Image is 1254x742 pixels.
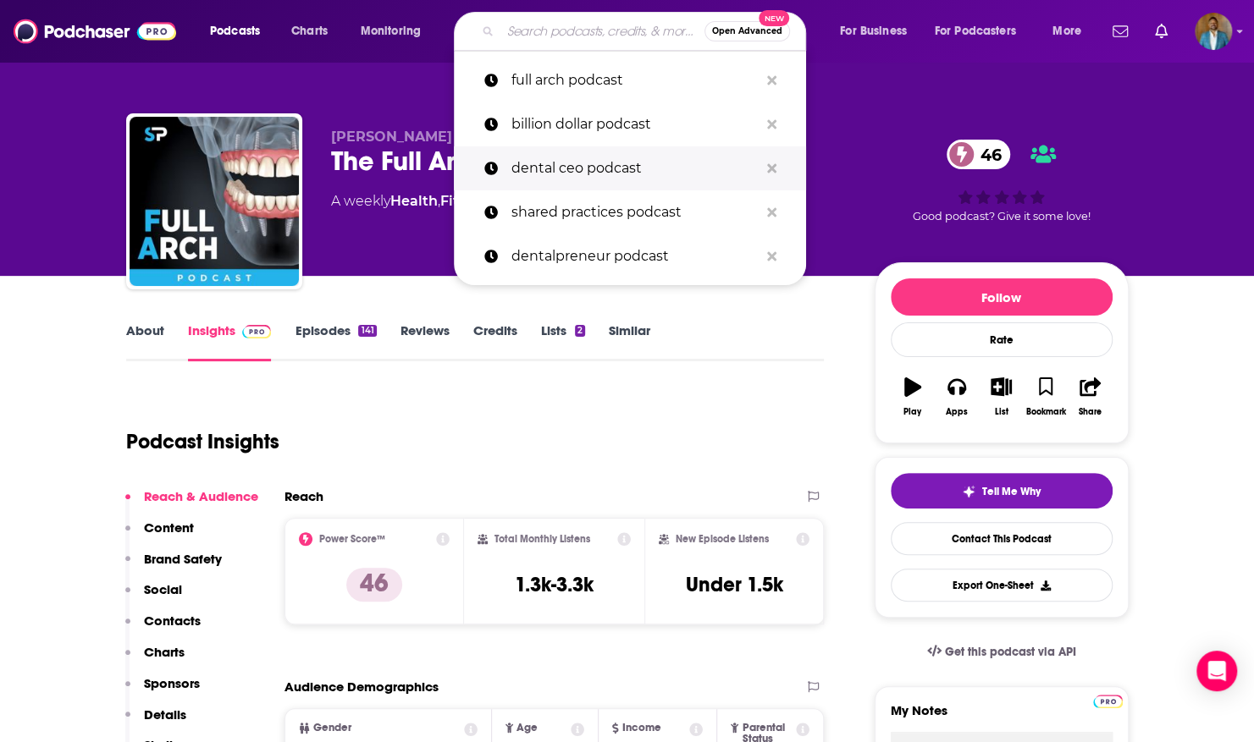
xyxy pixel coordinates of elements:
div: Bookmark [1025,407,1065,417]
p: billion dollar podcast [511,102,759,146]
p: dentalpreneur podcast [511,234,759,278]
h2: Power Score™ [319,533,385,545]
button: List [979,366,1023,427]
button: Bookmark [1024,366,1068,427]
span: Get this podcast via API [944,645,1075,659]
div: 2 [575,325,585,337]
p: Reach & Audience [144,488,258,504]
a: dental ceo podcast [454,146,806,190]
button: tell me why sparkleTell Me Why [891,473,1113,508]
p: full arch podcast [511,58,759,102]
div: Share [1079,407,1102,417]
a: Episodes141 [295,322,376,361]
div: 141 [358,325,376,337]
span: [PERSON_NAME] | Shared Practices Network [331,129,651,145]
button: Content [125,519,194,551]
button: open menu [924,18,1041,45]
input: Search podcasts, credits, & more... [500,18,704,45]
div: List [995,407,1008,417]
h2: Reach [284,488,323,504]
p: Brand Safety [144,551,222,567]
div: Apps [946,407,968,417]
button: Charts [125,644,185,675]
div: A weekly podcast [331,191,635,212]
a: Reviews [401,322,450,361]
p: dental ceo podcast [511,146,759,190]
span: Age [517,723,538,734]
a: Charts [280,18,338,45]
a: full arch podcast [454,58,806,102]
a: Contact This Podcast [891,522,1113,555]
a: 46 [947,140,1010,169]
a: Similar [609,322,650,361]
span: Logged in as smortier42491 [1195,13,1232,50]
a: Fitness [440,193,490,209]
a: Credits [473,322,517,361]
a: Health [390,193,438,209]
span: Monitoring [361,19,421,43]
h2: Audience Demographics [284,679,439,695]
p: 46 [346,568,402,602]
img: Podchaser Pro [242,325,272,338]
a: Podchaser - Follow, Share and Rate Podcasts [14,15,176,47]
span: For Podcasters [935,19,1016,43]
button: Sponsors [125,675,200,706]
img: tell me why sparkle [962,485,975,498]
img: The Full Arch Podcast [130,117,299,286]
a: Get this podcast via API [914,631,1090,673]
button: open menu [198,18,282,45]
span: Charts [291,19,328,43]
div: Search podcasts, credits, & more... [470,12,822,51]
button: Contacts [125,613,201,644]
button: Social [125,581,182,613]
p: shared practices podcast [511,190,759,234]
p: Content [144,519,194,536]
p: Social [144,581,182,597]
button: Open AdvancedNew [704,21,790,41]
div: Rate [891,322,1113,357]
button: Follow [891,278,1113,316]
img: Podchaser Pro [1093,695,1123,708]
label: My Notes [891,702,1113,732]
button: Details [125,706,186,738]
span: Income [622,723,661,734]
a: Show notifications dropdown [1148,17,1174,46]
span: Tell Me Why [982,485,1041,498]
div: Play [903,407,921,417]
span: More [1052,19,1081,43]
h1: Podcast Insights [126,429,279,454]
button: Show profile menu [1195,13,1232,50]
h3: 1.3k-3.3k [515,572,594,597]
span: New [759,10,789,26]
button: Reach & Audience [125,488,258,519]
button: Brand Safety [125,551,222,582]
p: Charts [144,644,185,660]
a: billion dollar podcast [454,102,806,146]
a: Show notifications dropdown [1106,17,1135,46]
span: Good podcast? Give it some love! [913,210,1091,223]
p: Contacts [144,613,201,629]
h2: New Episode Listens [676,533,769,545]
span: 46 [964,140,1010,169]
button: Play [891,366,935,427]
p: Sponsors [144,675,200,691]
a: Pro website [1093,692,1123,708]
span: For Business [840,19,907,43]
p: Details [144,706,186,723]
a: About [126,322,164,361]
a: InsightsPodchaser Pro [188,322,272,361]
a: dentalpreneur podcast [454,234,806,278]
button: open menu [828,18,928,45]
img: User Profile [1195,13,1232,50]
a: shared practices podcast [454,190,806,234]
a: Lists2 [541,322,585,361]
button: Export One-Sheet [891,569,1113,602]
span: Open Advanced [712,27,782,36]
button: Share [1068,366,1112,427]
div: 46Good podcast? Give it some love! [875,129,1129,234]
button: open menu [1041,18,1102,45]
button: Apps [935,366,979,427]
h2: Total Monthly Listens [494,533,590,545]
button: open menu [349,18,443,45]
